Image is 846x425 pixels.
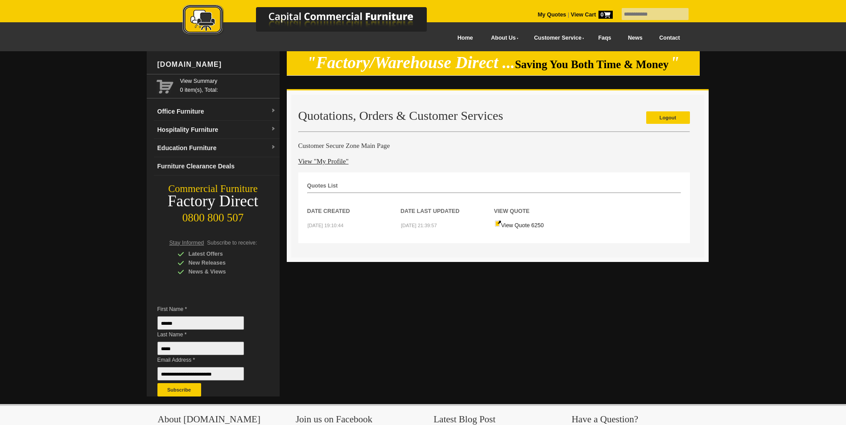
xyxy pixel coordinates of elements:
a: Customer Service [524,28,590,48]
h2: Quotations, Orders & Customer Services [298,109,690,123]
th: Date Last Updated [400,193,494,216]
a: View Summary [180,77,276,86]
img: dropdown [271,145,276,150]
span: 0 [598,11,613,19]
small: [DATE] 21:39:57 [401,223,437,228]
div: Factory Direct [147,195,280,208]
strong: Quotes List [307,183,338,189]
span: Email Address * [157,356,257,364]
img: dropdown [271,108,276,114]
a: Education Furnituredropdown [154,139,280,157]
span: Stay Informed [169,240,204,246]
a: View Quote 6250 [495,222,544,229]
a: View "My Profile" [298,158,349,165]
a: Office Furnituredropdown [154,102,280,121]
a: Contact [651,28,688,48]
img: Quote-icon [495,220,501,227]
span: 0 item(s), Total: [180,77,276,93]
th: View Quote [494,193,588,216]
img: dropdown [271,127,276,132]
em: "Factory/Warehouse Direct ... [307,53,515,72]
div: Commercial Furniture [147,183,280,195]
a: View Cart0 [569,12,612,18]
div: 0800 800 507 [147,207,280,224]
a: Capital Commercial Furniture Logo [158,4,470,40]
a: Hospitality Furnituredropdown [154,121,280,139]
input: Email Address * [157,367,244,380]
div: News & Views [177,267,262,276]
a: About Us [481,28,524,48]
img: Capital Commercial Furniture Logo [158,4,470,37]
span: First Name * [157,305,257,314]
a: Logout [646,111,690,124]
a: Faqs [590,28,620,48]
div: [DOMAIN_NAME] [154,51,280,78]
div: New Releases [177,258,262,267]
span: Saving You Both Time & Money [515,58,669,70]
input: Last Name * [157,342,244,355]
span: Last Name * [157,330,257,339]
strong: View Cart [571,12,613,18]
h4: Customer Secure Zone Main Page [298,141,690,150]
input: First Name * [157,316,244,330]
a: News [619,28,651,48]
em: " [670,53,680,72]
th: Date Created [307,193,401,216]
a: Furniture Clearance Deals [154,157,280,176]
div: Latest Offers [177,249,262,258]
button: Subscribe [157,383,201,396]
a: My Quotes [538,12,566,18]
small: [DATE] 19:10:44 [308,223,344,228]
span: Subscribe to receive: [207,240,257,246]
